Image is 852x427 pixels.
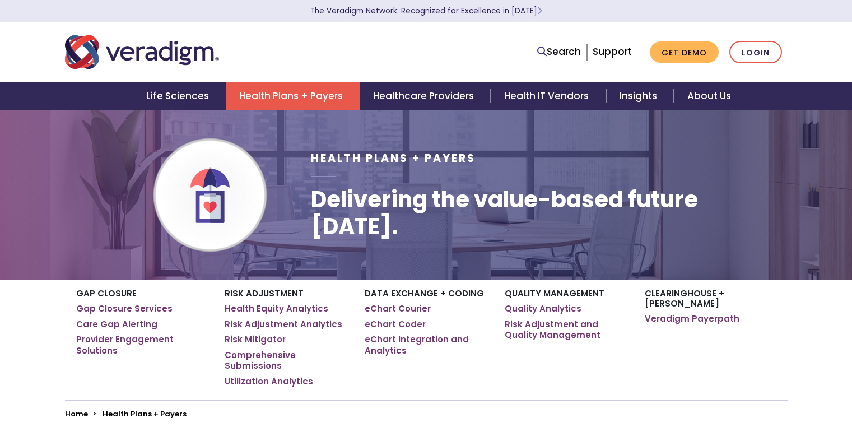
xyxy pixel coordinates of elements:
[365,319,426,330] a: eChart Coder
[365,303,431,314] a: eChart Courier
[537,44,581,59] a: Search
[311,151,476,166] span: Health Plans + Payers
[537,6,542,16] span: Learn More
[76,319,157,330] a: Care Gap Alerting
[593,45,632,58] a: Support
[225,303,328,314] a: Health Equity Analytics
[645,313,739,324] a: Veradigm Payerpath
[650,41,719,63] a: Get Demo
[365,334,488,356] a: eChart Integration and Analytics
[225,334,286,345] a: Risk Mitigator
[505,319,628,341] a: Risk Adjustment and Quality Management
[76,334,208,356] a: Provider Engagement Solutions
[226,82,360,110] a: Health Plans + Payers
[491,82,606,110] a: Health IT Vendors
[65,34,219,71] img: Veradigm logo
[133,82,226,110] a: Life Sciences
[674,82,744,110] a: About Us
[310,6,542,16] a: The Veradigm Network: Recognized for Excellence in [DATE]Learn More
[225,376,313,387] a: Utilization Analytics
[76,303,173,314] a: Gap Closure Services
[311,186,787,240] h1: Delivering the value-based future [DATE].
[225,319,342,330] a: Risk Adjustment Analytics
[505,303,581,314] a: Quality Analytics
[65,409,88,419] a: Home
[225,350,348,372] a: Comprehensive Submissions
[606,82,674,110] a: Insights
[729,41,782,64] a: Login
[360,82,491,110] a: Healthcare Providers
